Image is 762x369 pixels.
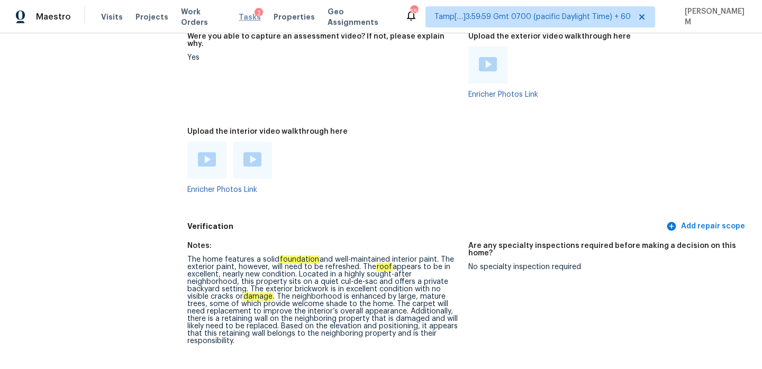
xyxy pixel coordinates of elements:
a: Play Video [243,152,261,168]
img: Play Video [243,152,261,167]
div: 552 [410,6,418,17]
em: roof [376,263,393,271]
span: Work Orders [181,6,226,27]
h5: Are any specialty inspections required before making a decision on this home? [468,242,741,257]
span: Tamp[…]3:59:59 Gmt 0700 (pacific Daylight Time) + 60 [434,12,631,22]
div: 2 [255,8,263,19]
h5: Notes: [187,242,212,250]
a: Play Video [198,152,216,168]
a: Enricher Photos Link [468,91,538,98]
span: [PERSON_NAME] M [681,6,746,27]
img: Play Video [198,152,216,167]
span: Maestro [36,12,71,22]
h5: Upload the interior video walkthrough here [187,128,348,135]
span: Projects [135,12,168,22]
div: The home features a solid and well-maintained interior paint. The exterior paint, however, will n... [187,256,460,345]
span: Geo Assignments [328,6,392,27]
h5: Verification [187,221,664,232]
img: Play Video [479,57,497,71]
h5: Upload the exterior video walkthrough here [468,33,631,40]
h5: Were you able to capture an assessment video? If not, please explain why. [187,33,460,48]
em: damage [243,292,273,301]
div: Yes [187,54,460,61]
a: Enricher Photos Link [187,186,257,193]
div: No specialty inspection required [468,263,741,271]
button: Add repair scope [664,217,749,236]
span: Tasks [239,13,261,21]
span: Visits [101,12,123,22]
span: Add repair scope [668,220,745,233]
a: Play Video [479,57,497,73]
span: Properties [274,12,315,22]
em: foundation [279,255,320,264]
